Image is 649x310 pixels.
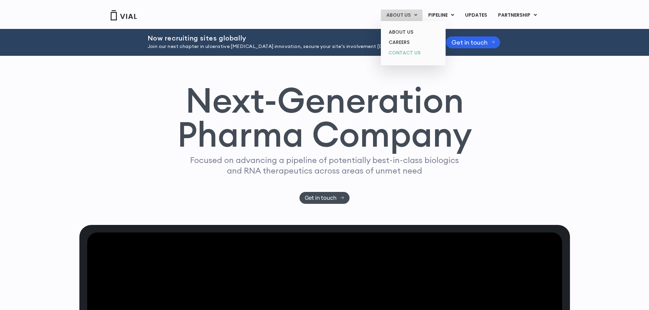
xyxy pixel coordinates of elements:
a: CAREERS [383,37,443,48]
img: Vial Logo [110,10,137,20]
span: Get in touch [451,40,488,45]
a: Get in touch [446,36,500,48]
a: PIPELINEMenu Toggle [423,10,459,21]
h1: Next-Generation Pharma Company [177,83,472,152]
span: Get in touch [305,195,337,200]
a: CONTACT US [383,48,443,59]
a: PARTNERSHIPMenu Toggle [493,10,542,21]
a: ABOUT US [383,27,443,37]
p: Focused on advancing a pipeline of potentially best-in-class biologics and RNA therapeutics acros... [187,155,462,176]
a: ABOUT USMenu Toggle [381,10,422,21]
a: UPDATES [460,10,492,21]
p: Join our next chapter in ulcerative [MEDICAL_DATA] innovation, secure your site’s involvement [DA... [148,43,429,50]
a: Get in touch [299,192,350,204]
h2: Now recruiting sites globally [148,34,429,42]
